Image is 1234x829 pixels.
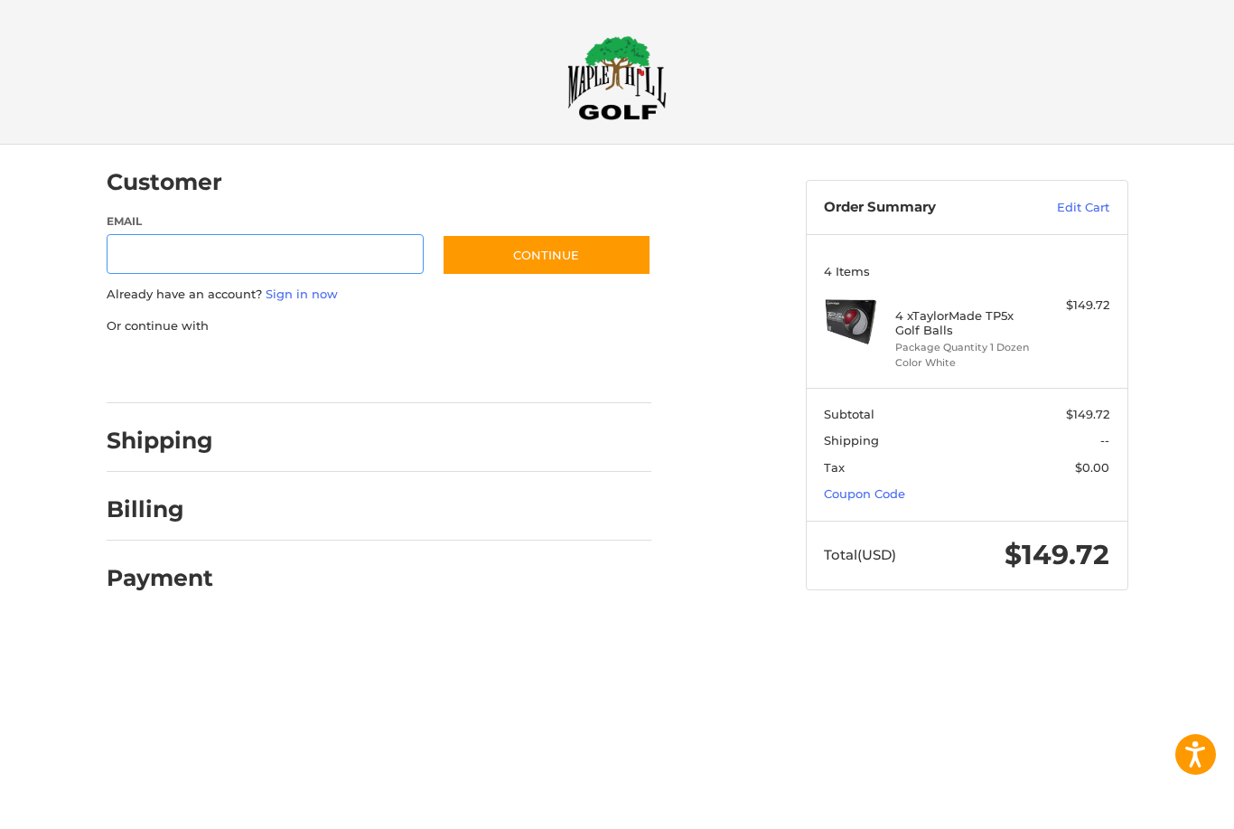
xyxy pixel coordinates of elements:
[824,407,874,421] span: Subtotal
[824,433,879,447] span: Shipping
[107,427,213,455] h2: Shipping
[824,486,905,501] a: Coupon Code
[107,495,212,523] h2: Billing
[107,564,213,592] h2: Payment
[824,546,896,563] span: Total (USD)
[100,353,236,385] iframe: PayPal-paypal
[895,308,1033,338] h4: 4 x TaylorMade TP5x Golf Balls
[1075,460,1109,475] span: $0.00
[824,264,1109,278] h3: 4 Items
[1100,433,1109,447] span: --
[107,213,425,230] label: Email
[1038,297,1109,315] div: $149.72
[1005,538,1109,571] span: $149.72
[895,355,1033,371] li: Color White
[107,286,651,304] p: Already have an account?
[895,340,1033,355] li: Package Quantity 1 Dozen
[1018,199,1109,217] a: Edit Cart
[107,168,222,196] h2: Customer
[407,353,542,385] iframe: PayPal-venmo
[824,199,1018,217] h3: Order Summary
[254,353,389,385] iframe: PayPal-paylater
[442,234,651,276] button: Continue
[266,287,338,301] a: Sign in now
[1085,780,1234,829] iframe: Google Customer Reviews
[1066,407,1109,421] span: $149.72
[824,460,845,475] span: Tax
[107,317,651,335] p: Or continue with
[567,35,667,120] img: Maple Hill Golf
